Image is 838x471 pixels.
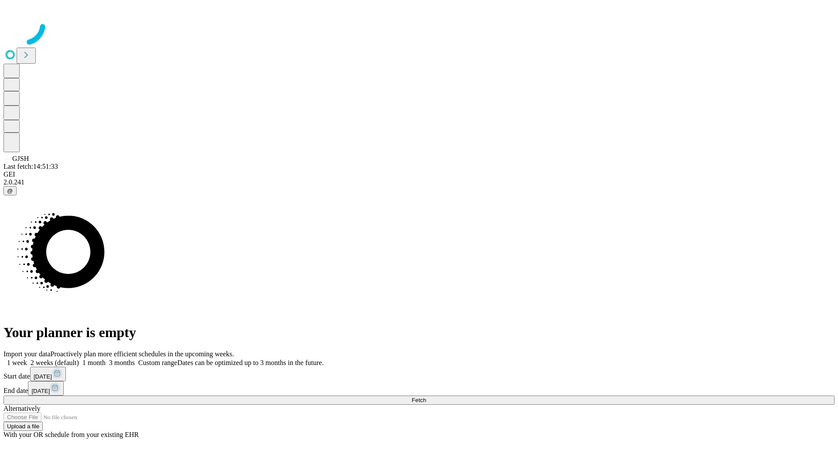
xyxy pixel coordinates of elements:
[7,188,13,194] span: @
[3,186,17,195] button: @
[3,163,58,170] span: Last fetch: 14:51:33
[3,178,835,186] div: 2.0.241
[3,431,139,438] span: With your OR schedule from your existing EHR
[31,388,50,394] span: [DATE]
[109,359,135,366] span: 3 months
[3,367,835,381] div: Start date
[51,350,234,358] span: Proactively plan more efficient schedules in the upcoming weeks.
[3,324,835,341] h1: Your planner is empty
[34,373,52,380] span: [DATE]
[177,359,323,366] span: Dates can be optimized up to 3 months in the future.
[138,359,177,366] span: Custom range
[3,171,835,178] div: GEI
[28,381,64,396] button: [DATE]
[31,359,79,366] span: 2 weeks (default)
[412,397,426,403] span: Fetch
[30,367,66,381] button: [DATE]
[3,350,51,358] span: Import your data
[82,359,106,366] span: 1 month
[3,396,835,405] button: Fetch
[7,359,27,366] span: 1 week
[3,381,835,396] div: End date
[3,422,43,431] button: Upload a file
[12,155,29,162] span: GJSH
[3,405,40,412] span: Alternatively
